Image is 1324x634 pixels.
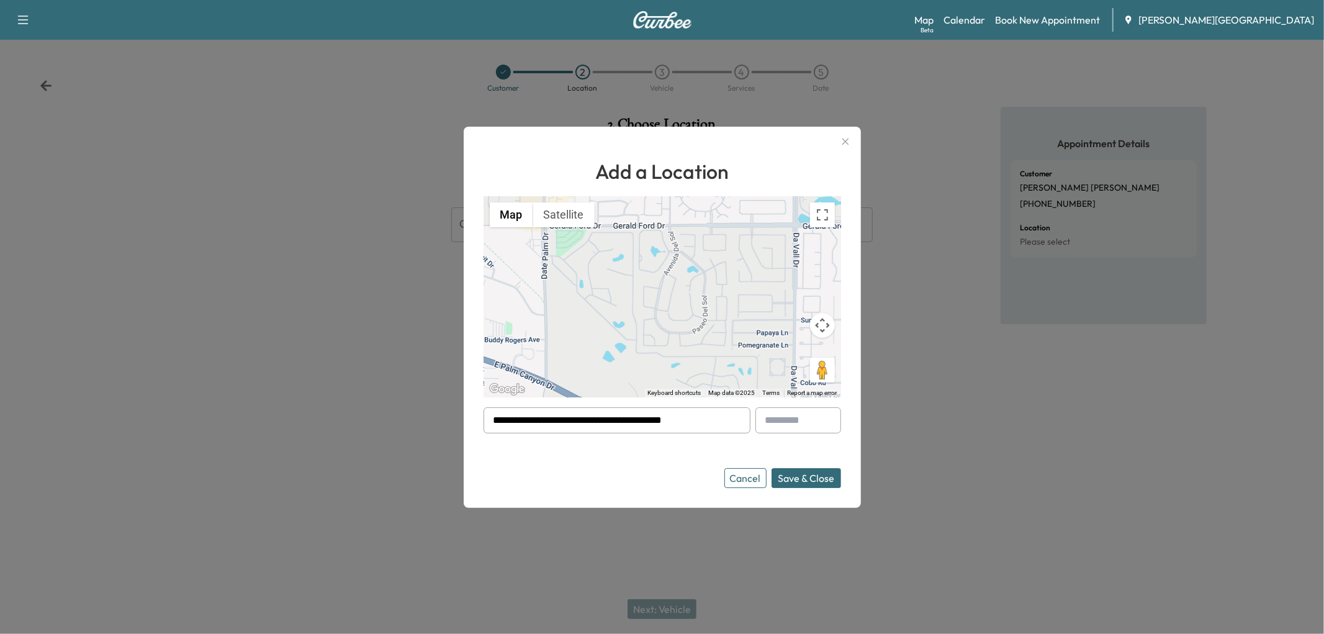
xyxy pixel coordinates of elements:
[810,358,835,383] button: Drag Pegman onto the map to open Street View
[490,202,533,227] button: Show street map
[772,468,841,488] button: Save & Close
[724,468,767,488] button: Cancel
[763,389,780,396] a: Terms (opens in new tab)
[1138,12,1314,27] span: [PERSON_NAME][GEOGRAPHIC_DATA]
[709,389,755,396] span: Map data ©2025
[810,313,835,338] button: Map camera controls
[487,381,528,397] a: Open this area in Google Maps (opens a new window)
[533,202,595,227] button: Show satellite imagery
[995,12,1100,27] a: Book New Appointment
[810,202,835,227] button: Toggle fullscreen view
[633,11,692,29] img: Curbee Logo
[914,12,934,27] a: MapBeta
[921,25,934,35] div: Beta
[943,12,985,27] a: Calendar
[788,389,837,396] a: Report a map error
[487,381,528,397] img: Google
[484,156,841,186] h1: Add a Location
[648,389,701,397] button: Keyboard shortcuts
